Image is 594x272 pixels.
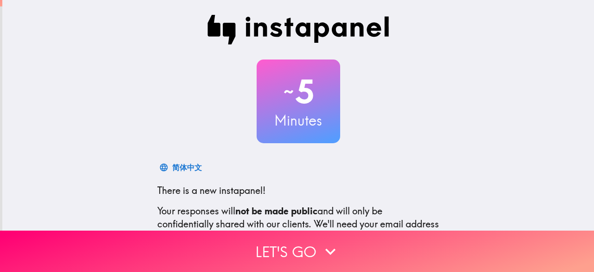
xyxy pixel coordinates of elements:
b: not be made public [235,205,317,217]
p: Your responses will and will only be confidentially shared with our clients. We'll need your emai... [157,205,439,244]
button: 简体中文 [157,158,206,177]
h3: Minutes [257,111,340,130]
h2: 5 [257,73,340,111]
img: Instapanel [207,15,389,45]
span: There is a new instapanel! [157,185,265,196]
span: ~ [282,78,295,106]
div: 简体中文 [172,161,202,174]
